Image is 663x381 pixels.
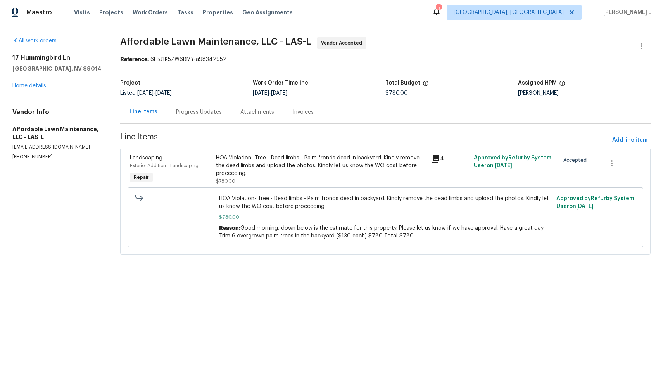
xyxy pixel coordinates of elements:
span: Geo Assignments [242,9,293,16]
span: HOA Violation- Tree - Dead limbs - Palm fronds dead in backyard. Kindly remove the dead limbs and... [219,195,551,210]
span: [DATE] [155,90,172,96]
div: Progress Updates [176,108,222,116]
span: Approved by Refurby System User on [556,196,634,209]
span: $780.00 [385,90,408,96]
p: [PHONE_NUMBER] [12,154,102,160]
div: 6FBJ1K5ZW6BMY-a98342952 [120,55,651,63]
span: Approved by Refurby System User on [474,155,551,168]
div: Invoices [293,108,314,116]
div: 4 [431,154,469,163]
h5: Assigned HPM [518,80,557,86]
span: - [253,90,287,96]
span: Repair [131,173,152,181]
span: [PERSON_NAME] E [600,9,651,16]
h2: 17 Hummingbird Ln [12,54,102,62]
span: Projects [99,9,123,16]
span: Line Items [120,133,609,147]
span: Add line item [612,135,647,145]
div: Attachments [240,108,274,116]
div: HOA Violation- Tree - Dead limbs - Palm fronds dead in backyard. Kindly remove the dead limbs and... [216,154,426,177]
span: Good morning, down below is the estimate for this property. Please let us know if we have approva... [219,225,545,239]
span: Landscaping [130,155,162,161]
p: [EMAIL_ADDRESS][DOMAIN_NAME] [12,144,102,151]
span: Exterior Addition - Landscaping [130,163,199,168]
h5: Affordable Lawn Maintenance, LLC - LAS-L [12,125,102,141]
span: Listed [120,90,172,96]
span: [DATE] [253,90,269,96]
a: All work orders [12,38,57,43]
span: - [137,90,172,96]
span: Maestro [26,9,52,16]
span: Affordable Lawn Maintenance, LLC - LAS-L [120,37,311,46]
span: [DATE] [576,204,594,209]
b: Reference: [120,57,149,62]
div: 3 [436,5,441,12]
span: Vendor Accepted [321,39,365,47]
span: [GEOGRAPHIC_DATA], [GEOGRAPHIC_DATA] [454,9,564,16]
div: Line Items [129,108,157,116]
span: [DATE] [271,90,287,96]
span: $780.00 [219,213,551,221]
span: The total cost of line items that have been proposed by Opendoor. This sum includes line items th... [423,80,429,90]
span: Reason: [219,225,240,231]
span: $780.00 [216,179,235,184]
h5: [GEOGRAPHIC_DATA], NV 89014 [12,65,102,73]
h5: Work Order Timeline [253,80,308,86]
span: Accepted [563,156,590,164]
span: Tasks [177,10,193,15]
h5: Total Budget [385,80,420,86]
span: Visits [74,9,90,16]
span: The hpm assigned to this work order. [559,80,565,90]
h4: Vendor Info [12,108,102,116]
span: Properties [203,9,233,16]
button: Add line item [609,133,651,147]
div: [PERSON_NAME] [518,90,651,96]
a: Home details [12,83,46,88]
h5: Project [120,80,140,86]
span: [DATE] [137,90,154,96]
span: Work Orders [133,9,168,16]
span: [DATE] [495,163,512,168]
